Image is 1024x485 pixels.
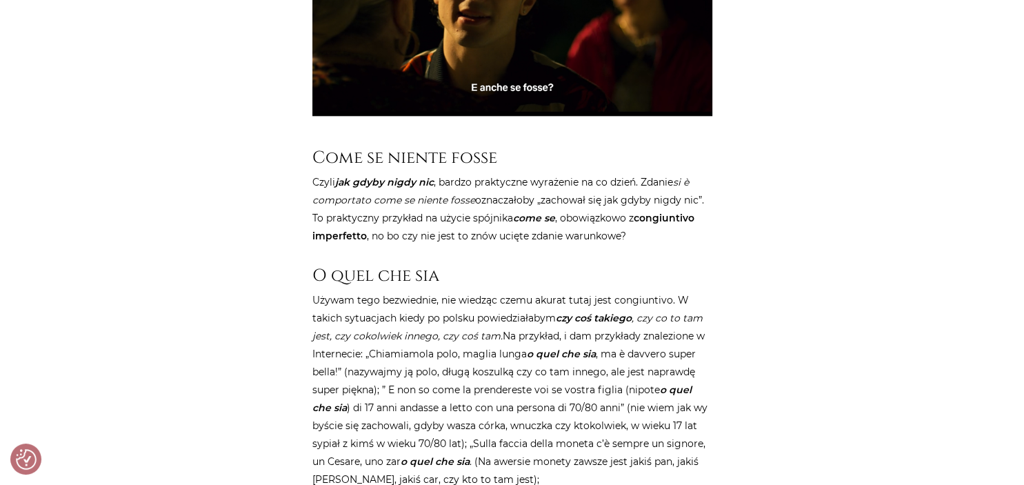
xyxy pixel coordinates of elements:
[16,449,37,470] button: Preferencje co do zgód
[335,176,434,188] strong: jak gdyby nigdy nic
[16,449,37,470] img: Revisit consent button
[556,312,632,324] strong: czy coś takiego
[513,212,555,224] em: come se
[527,348,596,360] strong: o quel che sia
[401,455,470,468] strong: o quel che sia
[312,176,689,206] em: si è comportato come se niente fosse
[312,266,712,286] h3: O quel che sia
[312,148,712,168] h3: Come se niente fosse
[312,173,712,245] p: Czyli , bardzo praktyczne wyrażenie na co dzień. Zdanie oznaczałoby „zachował się jak gdyby nigdy...
[312,384,692,414] strong: o quel che sia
